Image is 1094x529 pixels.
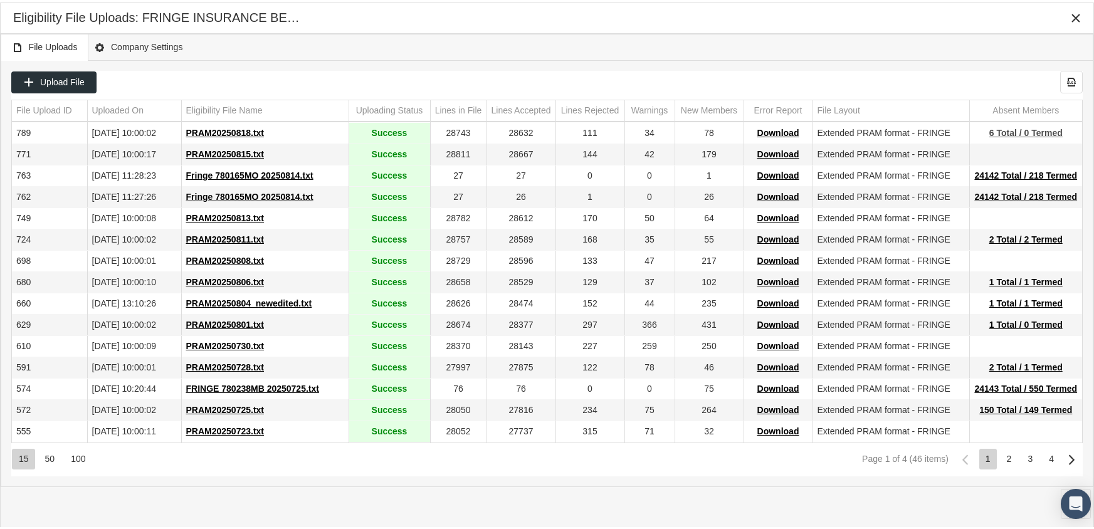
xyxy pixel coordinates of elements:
td: Column Error Report [744,98,813,119]
span: PRAM20250811.txt [186,232,265,242]
td: 75 [675,376,744,397]
td: 28626 [430,291,487,312]
td: Extended PRAM format - FRINGE [813,419,969,440]
td: 32 [675,419,744,440]
td: Column Warnings [624,98,675,119]
td: [DATE] 10:00:01 [87,248,181,270]
td: Extended PRAM format - FRINGE [813,206,969,227]
td: [DATE] 10:00:17 [87,142,181,163]
td: 179 [675,142,744,163]
td: 26 [675,184,744,206]
td: 250 [675,333,744,355]
div: Data grid toolbar [11,68,1083,91]
td: 28050 [430,397,487,419]
td: 366 [624,312,675,333]
span: 6 Total / 0 Termed [989,125,1063,135]
td: 170 [555,206,624,227]
div: Items per page: 15 [12,446,35,467]
td: 50 [624,206,675,227]
td: Extended PRAM format - FRINGE [813,184,969,206]
td: 235 [675,291,744,312]
div: Page 2 [1001,446,1018,467]
span: PRAM20250725.txt [186,402,265,412]
td: 26 [487,184,555,206]
td: 763 [12,163,87,184]
td: Column Lines in File [430,98,487,119]
td: Success [349,419,430,440]
td: Extended PRAM format - FRINGE [813,270,969,291]
td: 431 [675,312,744,333]
td: 27737 [487,419,555,440]
td: 0 [624,376,675,397]
td: 27997 [430,355,487,376]
div: Lines Rejected [561,102,619,114]
td: 76 [430,376,487,397]
td: 144 [555,142,624,163]
td: 64 [675,206,744,227]
td: 264 [675,397,744,419]
span: Download [757,317,799,327]
td: 572 [12,397,87,419]
span: Download [757,360,799,370]
td: 771 [12,142,87,163]
td: Column New Members [675,98,744,119]
td: 76 [487,376,555,397]
span: Download [757,168,799,178]
span: PRAM20250818.txt [186,125,265,135]
td: 789 [12,120,87,142]
td: 27 [430,184,487,206]
td: 28729 [430,248,487,270]
td: Extended PRAM format - FRINGE [813,355,969,376]
td: Extended PRAM format - FRINGE [813,333,969,355]
td: Success [349,248,430,270]
td: 28757 [430,227,487,248]
td: 610 [12,333,87,355]
span: PRAM20250806.txt [186,275,265,285]
td: [DATE] 11:27:26 [87,184,181,206]
td: 111 [555,120,624,142]
td: [DATE] 10:00:10 [87,270,181,291]
td: [DATE] 10:20:44 [87,376,181,397]
td: Success [349,227,430,248]
td: Column Uploaded On [87,98,181,119]
td: 133 [555,248,624,270]
div: Lines in File [435,102,482,114]
td: Extended PRAM format - FRINGE [813,376,969,397]
span: Download [757,125,799,135]
td: 591 [12,355,87,376]
span: Download [757,232,799,242]
span: Download [757,381,799,391]
td: 749 [12,206,87,227]
td: [DATE] 10:00:02 [87,227,181,248]
td: 698 [12,248,87,270]
td: Success [349,163,430,184]
span: PRAM20250728.txt [186,360,265,370]
div: Absent Members [992,102,1059,114]
td: Column File Upload ID [12,98,87,119]
td: Success [349,397,430,419]
span: Fringe 780165MO 20250814.txt [186,189,313,199]
span: Download [757,211,799,221]
div: Page Navigation [11,440,1083,474]
td: Success [349,333,430,355]
td: 28596 [487,248,555,270]
div: Page 1 of 4 (46 items) [862,451,949,461]
div: File Layout [818,102,860,114]
span: Download [757,296,799,306]
td: 71 [624,419,675,440]
span: Download [757,424,799,434]
span: File Uploads [12,37,78,53]
span: 2 Total / 1 Termed [989,360,1063,370]
div: Data grid [11,68,1083,474]
div: Uploaded On [92,102,144,114]
span: 24142 Total / 218 Termed [974,168,1077,178]
td: 27 [430,163,487,184]
td: 55 [675,227,744,248]
div: Close [1065,4,1087,27]
td: 28632 [487,120,555,142]
td: 0 [555,376,624,397]
div: Previous Page [954,446,976,468]
div: Uploading Status [356,102,423,114]
span: PRAM20250813.txt [186,211,265,221]
span: PRAM20250730.txt [186,338,265,348]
